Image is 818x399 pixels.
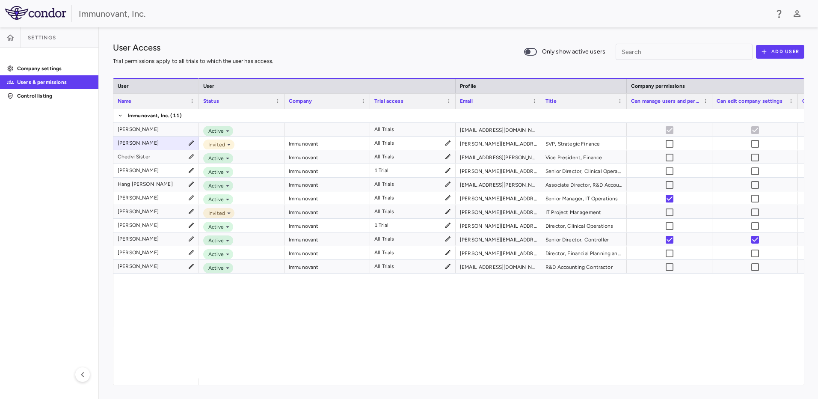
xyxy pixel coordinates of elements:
p: Company settings [17,65,92,72]
div: R&D Accounting Contractor [541,260,627,273]
h1: User Access [113,41,160,54]
span: Name [118,98,132,104]
div: Immunovant [285,178,370,191]
div: [PERSON_NAME] [118,259,159,273]
span: Settings [28,34,56,41]
div: [PERSON_NAME][EMAIL_ADDRESS][PERSON_NAME][DOMAIN_NAME] [456,246,541,259]
span: Company permissions [631,83,685,89]
div: All Trials [374,205,394,218]
span: Only show active users [542,47,605,57]
div: [PERSON_NAME][EMAIL_ADDRESS][PERSON_NAME][DOMAIN_NAME] [456,137,541,150]
div: Immunovant [285,205,370,218]
span: Invited [205,141,225,149]
div: [PERSON_NAME] [118,164,159,177]
div: Immunovant [285,219,370,232]
div: [PERSON_NAME] [118,136,159,150]
span: Active [205,127,224,135]
div: Hang [PERSON_NAME] [118,177,173,191]
p: Trial permissions apply to all trials to which the user has access. [113,57,273,65]
div: [PERSON_NAME] [118,218,159,232]
p: Control listing [17,92,92,100]
span: Active [205,196,224,203]
span: Cannot update permissions for current user [746,121,764,139]
div: [PERSON_NAME] [118,246,159,259]
span: Can manage users and permissions [631,98,700,104]
span: Company [289,98,312,104]
span: Active [205,168,224,176]
span: Active [205,223,224,231]
div: [EMAIL_ADDRESS][DOMAIN_NAME] [456,260,541,273]
span: Active [205,264,224,272]
div: [EMAIL_ADDRESS][PERSON_NAME][DOMAIN_NAME] [456,178,541,191]
div: Immunovant [285,150,370,164]
span: Cannot update permissions for current user [661,121,679,139]
div: [EMAIL_ADDRESS][DOMAIN_NAME] [456,123,541,136]
div: [PERSON_NAME][EMAIL_ADDRESS][PERSON_NAME][DOMAIN_NAME] [456,232,541,246]
span: User [203,83,215,89]
div: SVP, Strategic Finance [541,137,627,150]
div: All Trials [374,191,394,205]
div: Immunovant [285,164,370,177]
span: Email [460,98,473,104]
div: Immunovant [285,260,370,273]
div: 1 Trial [374,218,388,232]
div: Immunovant [285,246,370,259]
div: All Trials [374,136,394,150]
div: [PERSON_NAME] [118,191,159,205]
span: Can edit company settings [717,98,782,104]
div: All Trials [374,122,394,136]
span: Status [203,98,219,104]
div: Associate Director, R&D Accounting [541,178,627,191]
div: IT Project Management [541,205,627,218]
div: [PERSON_NAME][EMAIL_ADDRESS][PERSON_NAME][DOMAIN_NAME] [456,219,541,232]
span: Immunovant, Inc. [128,109,169,122]
span: Title [545,98,557,104]
span: Invited [205,209,225,217]
div: All Trials [374,246,394,259]
div: [PERSON_NAME] [118,205,159,218]
span: Trial access [374,98,403,104]
img: logo-full-SnFGN8VE.png [5,6,66,20]
span: Active [205,250,224,258]
div: 1 Trial [374,164,388,177]
span: Active [205,237,224,244]
div: All Trials [374,177,394,191]
span: Profile [460,83,476,89]
div: [EMAIL_ADDRESS][PERSON_NAME][DOMAIN_NAME] [456,150,541,164]
div: Vice President, Finance [541,150,627,164]
div: [PERSON_NAME][EMAIL_ADDRESS][PERSON_NAME][DOMAIN_NAME] [456,164,541,177]
div: All Trials [374,150,394,164]
div: Chedvi Sister [118,150,150,164]
div: Director, Financial Planning and Analysis [541,246,627,259]
span: User [118,83,129,89]
button: Add User [756,45,804,59]
span: Active [205,182,224,190]
p: Users & permissions [17,78,92,86]
div: [PERSON_NAME][EMAIL_ADDRESS][PERSON_NAME][DOMAIN_NAME] [456,205,541,218]
div: [PERSON_NAME] [118,232,159,246]
div: Immunovant [285,232,370,246]
div: Senior Director, Controller [541,232,627,246]
div: Immunovant [285,137,370,150]
div: Director, Clinical Operations [541,219,627,232]
span: Active [205,155,224,162]
div: Immunovant, Inc. [79,7,768,20]
div: [PERSON_NAME] [118,122,159,136]
div: All Trials [374,232,394,246]
div: Senior Director, Clinical Operations [541,164,627,177]
div: Immunovant [285,191,370,205]
div: [PERSON_NAME][EMAIL_ADDRESS][PERSON_NAME][DOMAIN_NAME] [456,191,541,205]
div: Senior Manager, IT Operations [541,191,627,205]
div: All Trials [374,259,394,273]
span: (11) [170,109,182,122]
